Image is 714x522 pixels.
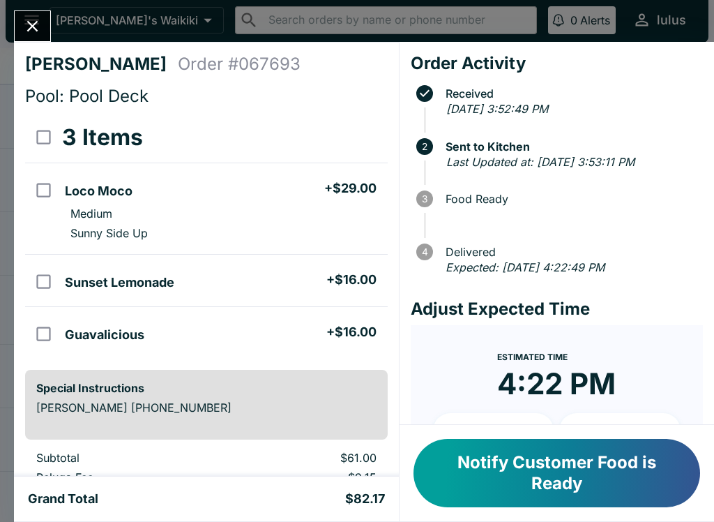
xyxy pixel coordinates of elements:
[446,102,548,116] em: [DATE] 3:52:49 PM
[65,327,144,343] h5: Guavalicious
[497,366,616,402] time: 4:22 PM
[497,352,568,362] span: Estimated Time
[345,491,385,507] h5: $82.17
[422,193,427,204] text: 3
[15,11,50,41] button: Close
[178,54,301,75] h4: Order # 067693
[65,183,132,200] h5: Loco Moco
[439,246,703,258] span: Delivered
[25,54,178,75] h4: [PERSON_NAME]
[422,141,427,152] text: 2
[446,260,605,274] em: Expected: [DATE] 4:22:49 PM
[439,193,703,205] span: Food Ready
[324,180,377,197] h5: + $29.00
[413,439,700,507] button: Notify Customer Food is Ready
[25,86,149,106] span: Pool: Pool Deck
[559,413,681,448] button: + 20
[25,112,388,359] table: orders table
[36,381,377,395] h6: Special Instructions
[243,470,377,484] p: $9.15
[433,413,554,448] button: + 10
[36,470,220,484] p: Beluga Fee
[65,274,174,291] h5: Sunset Lemonade
[439,140,703,153] span: Sent to Kitchen
[70,207,112,221] p: Medium
[62,124,143,151] h3: 3 Items
[411,53,703,74] h4: Order Activity
[326,324,377,341] h5: + $16.00
[421,246,427,258] text: 4
[411,299,703,320] h4: Adjust Expected Time
[70,226,148,240] p: Sunny Side Up
[439,87,703,100] span: Received
[243,451,377,465] p: $61.00
[446,155,635,169] em: Last Updated at: [DATE] 3:53:11 PM
[36,401,377,415] p: [PERSON_NAME] [PHONE_NUMBER]
[36,451,220,465] p: Subtotal
[28,491,98,507] h5: Grand Total
[326,271,377,288] h5: + $16.00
